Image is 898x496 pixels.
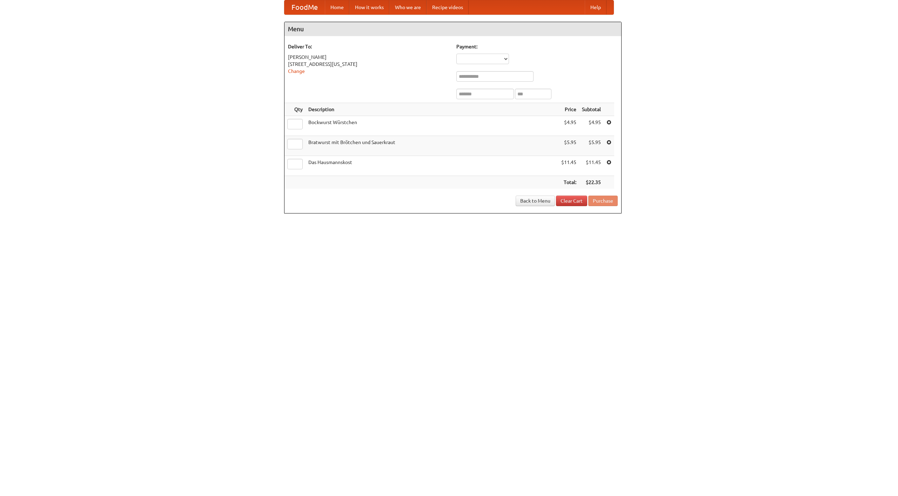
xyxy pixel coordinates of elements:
[579,176,604,189] th: $22.35
[558,176,579,189] th: Total:
[558,136,579,156] td: $5.95
[288,43,449,50] h5: Deliver To:
[325,0,349,14] a: Home
[427,0,469,14] a: Recipe videos
[456,43,618,50] h5: Payment:
[558,156,579,176] td: $11.45
[585,0,607,14] a: Help
[306,116,558,136] td: Bockwurst Würstchen
[579,156,604,176] td: $11.45
[288,61,449,68] div: [STREET_ADDRESS][US_STATE]
[579,103,604,116] th: Subtotal
[389,0,427,14] a: Who we are
[349,0,389,14] a: How it works
[284,103,306,116] th: Qty
[306,156,558,176] td: Das Hausmannskost
[284,22,621,36] h4: Menu
[579,116,604,136] td: $4.95
[288,54,449,61] div: [PERSON_NAME]
[558,103,579,116] th: Price
[516,196,555,206] a: Back to Menu
[556,196,587,206] a: Clear Cart
[284,0,325,14] a: FoodMe
[306,103,558,116] th: Description
[579,136,604,156] td: $5.95
[588,196,618,206] button: Purchase
[288,68,305,74] a: Change
[306,136,558,156] td: Bratwurst mit Brötchen und Sauerkraut
[558,116,579,136] td: $4.95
